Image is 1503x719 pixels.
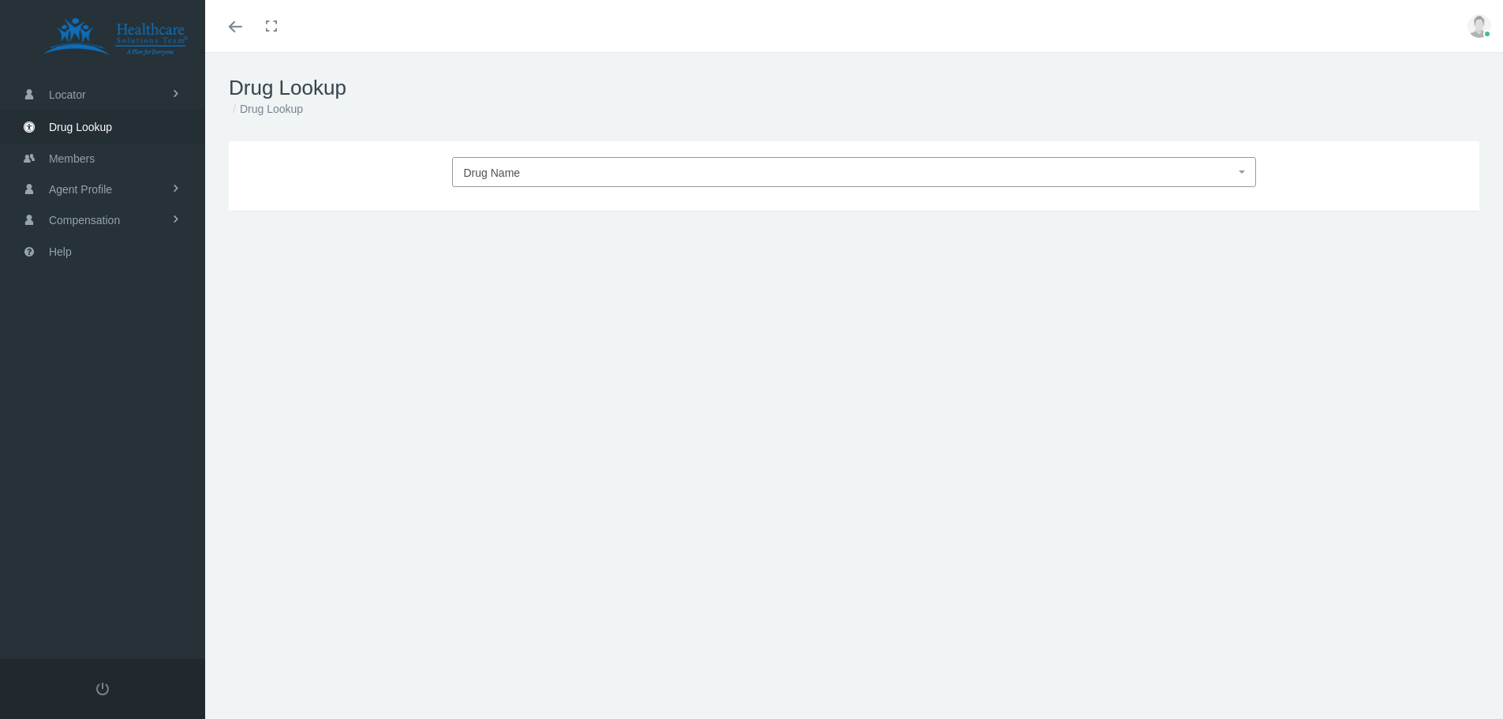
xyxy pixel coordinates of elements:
span: Compensation [49,205,120,235]
span: Drug Name [464,167,521,179]
img: user-placeholder.jpg [1467,14,1491,38]
li: Drug Lookup [229,100,303,118]
img: HEALTHCARE SOLUTIONS TEAM, LLC [21,17,210,57]
span: Locator [49,80,86,110]
span: Members [49,144,95,174]
h1: Drug Lookup [229,76,1479,100]
span: Help [49,237,72,267]
span: Drug Lookup [49,112,112,142]
span: Agent Profile [49,174,112,204]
